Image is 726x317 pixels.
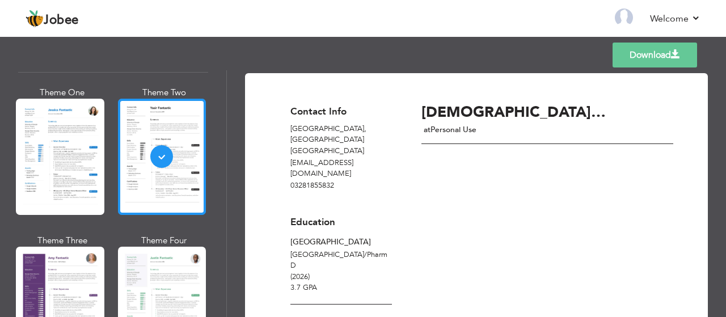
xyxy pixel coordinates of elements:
[290,272,310,282] span: (2026)
[44,14,79,27] span: Jobee
[290,124,392,157] p: [GEOGRAPHIC_DATA] [GEOGRAPHIC_DATA] [GEOGRAPHIC_DATA]
[18,235,107,247] div: Theme Three
[364,124,366,134] span: ,
[650,12,700,26] a: Welcome
[364,250,367,260] span: /
[26,10,44,28] img: jobee.io
[424,124,430,135] span: at
[421,124,610,136] p: Personal use
[615,9,633,27] img: Profile Img
[290,250,387,271] span: [GEOGRAPHIC_DATA] Pharm D
[120,87,209,99] div: Theme Two
[421,104,610,122] h3: [DEMOGRAPHIC_DATA][PERSON_NAME]
[26,10,79,28] a: Jobee
[290,282,317,293] span: 3.7 GPA
[613,43,697,67] a: Download
[290,217,392,228] h3: Education
[290,180,392,192] p: 03281855832
[18,87,107,99] div: Theme One
[290,158,392,180] p: [EMAIL_ADDRESS][DOMAIN_NAME]
[290,236,392,248] div: [GEOGRAPHIC_DATA]
[120,235,209,247] div: Theme Four
[290,107,392,117] h3: Contact Info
